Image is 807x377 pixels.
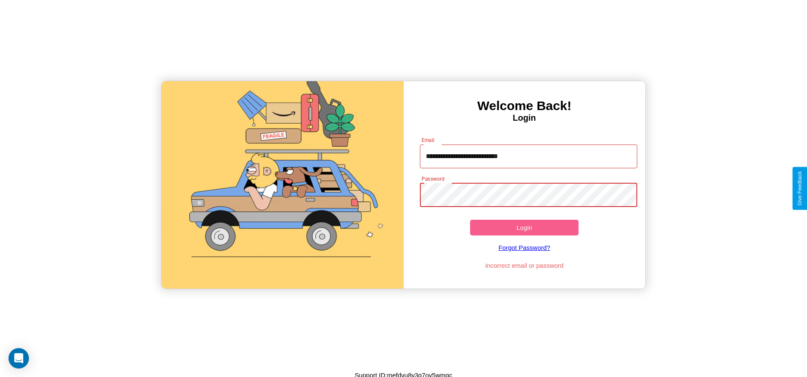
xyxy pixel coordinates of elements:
[416,235,633,260] a: Forgot Password?
[404,113,645,123] h4: Login
[422,175,444,182] label: Password
[9,348,29,368] div: Open Intercom Messenger
[422,136,435,144] label: Email
[470,220,579,235] button: Login
[416,260,633,271] p: Incorrect email or password
[162,81,403,289] img: gif
[797,171,803,206] div: Give Feedback
[404,99,645,113] h3: Welcome Back!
